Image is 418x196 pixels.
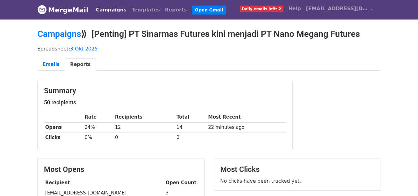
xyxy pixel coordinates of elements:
td: 14 [175,122,207,133]
th: Open Count [164,178,198,188]
td: 22 minutes ago [207,122,286,133]
img: MergeMail logo [37,5,47,14]
th: Recipients [114,112,175,122]
a: Emails [37,58,65,71]
th: Clicks [44,133,83,143]
th: Opens [44,122,83,133]
th: Recipient [44,178,164,188]
h3: Summary [44,86,286,95]
a: Reports [65,58,96,71]
th: Total [175,112,207,122]
a: Campaigns [93,4,129,16]
td: 12 [114,122,175,133]
th: Rate [83,112,114,122]
a: 3 Okt 2025 [70,46,98,52]
a: Templates [129,4,162,16]
h5: 50 recipients [44,99,286,106]
h3: Most Opens [44,165,198,174]
a: Help [286,2,304,15]
h3: Most Clicks [220,165,374,174]
a: Reports [162,4,189,16]
td: 0 [175,133,207,143]
a: Daily emails left: 2 [237,2,286,15]
span: Daily emails left: 2 [240,6,283,12]
a: MergeMail [37,3,88,16]
td: 24% [83,122,114,133]
h2: ⟫ [Penting] PT Sinarmas Futures kini menjadi PT Nano Megang Futures [37,29,381,39]
a: Open Gmail [192,6,226,15]
td: 0% [83,133,114,143]
p: Spreadsheet: [37,46,381,52]
span: [EMAIL_ADDRESS][DOMAIN_NAME] [306,5,368,12]
th: Most Recent [207,112,286,122]
a: Campaigns [37,29,81,39]
td: 0 [114,133,175,143]
a: [EMAIL_ADDRESS][DOMAIN_NAME] [304,2,376,17]
p: No clicks have been tracked yet. [220,178,374,184]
